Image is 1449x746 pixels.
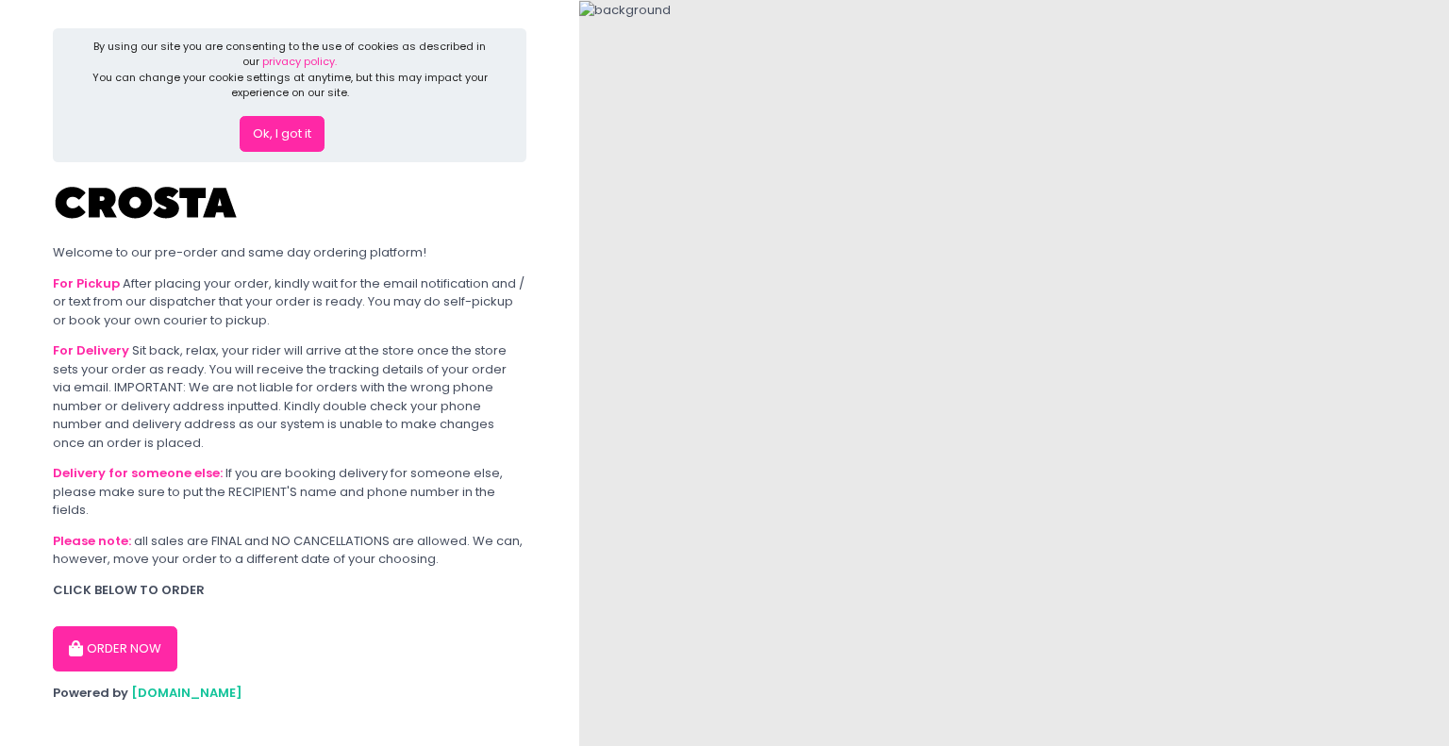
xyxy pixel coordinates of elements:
[53,274,526,330] div: After placing your order, kindly wait for the email notification and / or text from our dispatche...
[53,626,177,671] button: ORDER NOW
[53,341,129,359] b: For Delivery
[53,581,526,600] div: CLICK BELOW TO ORDER
[53,174,241,231] img: Crosta Pizzeria
[53,532,526,569] div: all sales are FINAL and NO CANCELLATIONS are allowed. We can, however, move your order to a diffe...
[53,341,526,452] div: Sit back, relax, your rider will arrive at the store once the store sets your order as ready. You...
[53,532,131,550] b: Please note:
[53,684,526,703] div: Powered by
[53,464,223,482] b: Delivery for someone else:
[131,684,242,702] a: [DOMAIN_NAME]
[240,116,325,152] button: Ok, I got it
[85,39,495,101] div: By using our site you are consenting to the use of cookies as described in our You can change you...
[53,464,526,520] div: If you are booking delivery for someone else, please make sure to put the RECIPIENT'S name and ph...
[53,274,120,292] b: For Pickup
[262,54,337,69] a: privacy policy.
[53,243,526,262] div: Welcome to our pre-order and same day ordering platform!
[579,1,671,20] img: background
